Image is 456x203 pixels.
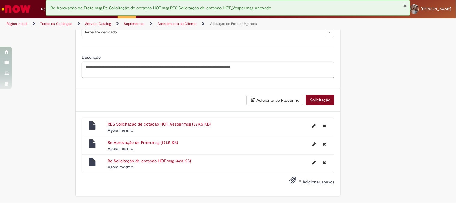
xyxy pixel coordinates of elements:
[302,179,334,185] span: Adicionar anexos
[108,146,133,151] time: 29/09/2025 13:51:47
[84,27,322,37] span: Terrestre dedicado
[85,21,111,26] a: Service Catalog
[210,21,257,26] a: Validação de Fretes Urgentes
[308,139,319,149] button: Editar nome de arquivo Re Aprovação de Frete.msg
[403,3,407,8] button: Fechar Notificação
[82,62,334,78] textarea: Descrição
[319,121,329,131] button: Excluir RES Solicitação de cotação HOT_Vesper.msg
[108,121,211,127] a: RES Solicitação de cotação HOT_Vesper.msg (379.5 KB)
[7,21,27,26] a: Página inicial
[108,146,133,151] span: Agora mesmo
[308,121,319,131] button: Editar nome de arquivo RES Solicitação de cotação HOT_Vesper.msg
[108,164,133,170] time: 29/09/2025 13:51:47
[40,21,72,26] a: Todos os Catálogos
[1,3,32,15] img: ServiceNow
[108,127,133,133] time: 29/09/2025 13:51:48
[124,21,145,26] a: Suprimentos
[319,139,329,149] button: Excluir Re Aprovação de Frete.msg
[108,140,178,145] a: Re Aprovação de Frete.msg (191.5 KB)
[82,55,102,60] span: Descrição
[108,127,133,133] span: Agora mesmo
[158,21,197,26] a: Atendimento ao Cliente
[247,95,303,105] button: Adicionar ao Rascunho
[108,164,133,170] span: Agora mesmo
[308,158,319,167] button: Editar nome de arquivo Re Solicitação de cotação HOT.msg
[421,6,451,11] span: [PERSON_NAME]
[41,6,62,12] span: Requisições
[287,175,298,189] button: Adicionar anexos
[108,158,191,164] a: Re Solicitação de cotação HOT.msg (423 KB)
[306,95,334,105] button: Solicitação
[5,18,299,30] ul: Trilhas de página
[319,158,329,167] button: Excluir Re Solicitação de cotação HOT.msg
[50,5,271,11] span: Re Aprovação de Frete.msg,Re Solicitação de cotação HOT.msg,RES Solicitação de cotação HOT_Vesper...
